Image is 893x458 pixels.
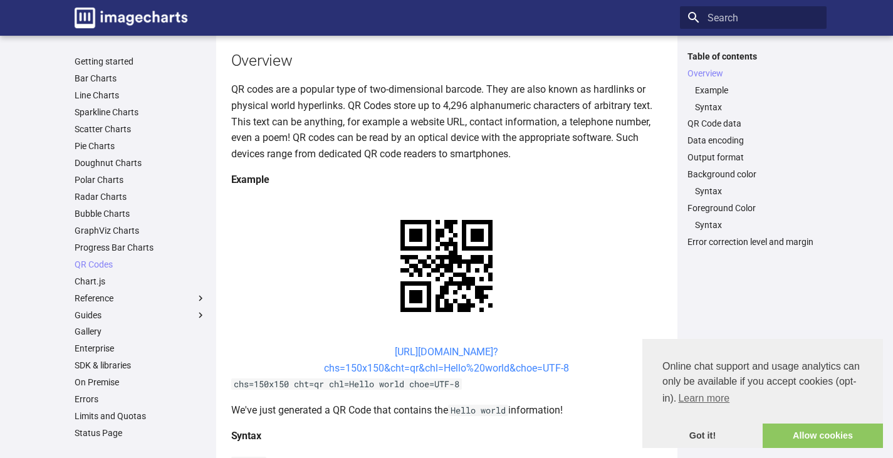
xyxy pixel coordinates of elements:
[75,276,206,287] a: Chart.js
[75,410,206,422] a: Limits and Quotas
[687,152,819,163] a: Output format
[75,157,206,169] a: Doughnut Charts
[231,402,662,419] p: We've just generated a QR Code that contains the information!
[75,393,206,405] a: Errors
[75,140,206,152] a: Pie Charts
[75,310,206,321] label: Guides
[75,107,206,118] a: Sparkline Charts
[695,85,819,96] a: Example
[687,85,819,113] nav: Overview
[687,185,819,197] nav: Background color
[695,185,819,197] a: Syntax
[70,3,192,33] a: Image-Charts documentation
[642,424,763,449] a: dismiss cookie message
[75,208,206,219] a: Bubble Charts
[75,360,206,371] a: SDK & libraries
[379,198,514,334] img: chart
[687,202,819,214] a: Foreground Color
[75,56,206,67] a: Getting started
[231,428,662,444] h4: Syntax
[687,236,819,247] a: Error correction level and margin
[231,172,662,188] h4: Example
[75,293,206,304] label: Reference
[75,242,206,253] a: Progress Bar Charts
[695,219,819,231] a: Syntax
[676,389,731,408] a: learn more about cookies
[75,123,206,135] a: Scatter Charts
[680,6,827,29] input: Search
[231,49,662,71] h2: Overview
[642,339,883,448] div: cookieconsent
[75,259,206,270] a: QR Codes
[75,73,206,84] a: Bar Charts
[687,135,819,146] a: Data encoding
[687,118,819,129] a: QR Code data
[687,169,819,180] a: Background color
[448,405,508,416] code: Hello world
[680,51,827,62] label: Table of contents
[75,90,206,101] a: Line Charts
[687,68,819,79] a: Overview
[75,174,206,185] a: Polar Charts
[231,378,462,390] code: chs=150x150 cht=qr chl=Hello world choe=UTF-8
[695,101,819,113] a: Syntax
[75,191,206,202] a: Radar Charts
[75,326,206,337] a: Gallery
[75,343,206,354] a: Enterprise
[75,427,206,439] a: Status Page
[662,359,863,408] span: Online chat support and usage analytics can only be available if you accept cookies (opt-in).
[75,225,206,236] a: GraphViz Charts
[324,346,569,374] a: [URL][DOMAIN_NAME]?chs=150x150&cht=qr&chl=Hello%20world&choe=UTF-8
[75,8,187,28] img: logo
[231,81,662,162] p: QR codes are a popular type of two-dimensional barcode. They are also known as hardlinks or physi...
[680,51,827,248] nav: Table of contents
[75,377,206,388] a: On Premise
[687,219,819,231] nav: Foreground Color
[763,424,883,449] a: allow cookies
